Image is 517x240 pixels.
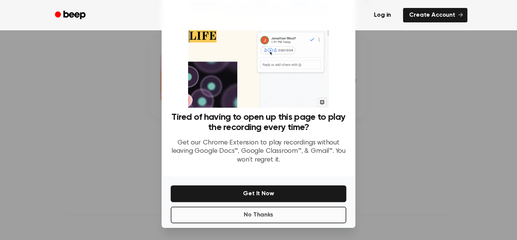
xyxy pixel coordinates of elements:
button: Get It Now [171,185,346,202]
a: Create Account [403,8,467,22]
a: Beep [50,8,92,23]
p: Get our Chrome Extension to play recordings without leaving Google Docs™, Google Classroom™, & Gm... [171,139,346,165]
button: No Thanks [171,207,346,223]
a: Log in [366,6,399,24]
h3: Tired of having to open up this page to play the recording every time? [171,112,346,133]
